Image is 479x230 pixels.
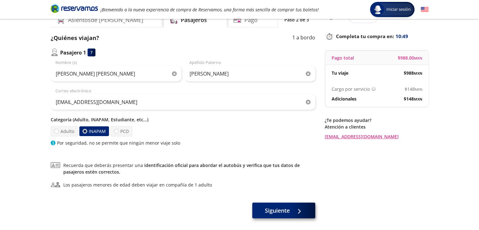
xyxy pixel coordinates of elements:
label: PCD [111,126,132,136]
p: ¿Quiénes viajan? [51,34,99,42]
span: $ 148 [405,86,422,92]
small: MXN [414,71,422,76]
span: Recuerda que deberás presentar una [63,162,315,175]
h4: Asientos de [PERSON_NAME] [68,16,143,24]
p: Pago total [332,55,354,61]
p: 1 a bordo [292,34,315,42]
a: [EMAIL_ADDRESS][DOMAIN_NAME] [325,133,429,140]
p: Categoría (Adulto, INAPAM, Estudiante, etc...) [51,116,315,123]
i: Brand Logo [51,4,98,13]
h4: Pago [244,16,258,24]
span: $ 988 [404,70,422,76]
p: Cargo por servicio [332,86,370,92]
div: Los pasajeros menores de edad deben viajar en compañía de 1 adulto [63,181,212,188]
input: Apellido Paterno [185,66,315,82]
input: Correo electrónico [51,94,315,110]
span: Iniciar sesión [384,6,413,13]
p: Pasajero 1 [60,49,86,56]
label: INAPAM [79,126,109,136]
p: Adicionales [332,95,356,102]
small: MXN [414,56,422,60]
a: identificación oficial para abordar el autobús y verifica que tus datos de pasajeros estén correc... [63,162,300,175]
div: 7 [88,49,95,56]
em: ¡Bienvenido a la nueva experiencia de compra de Reservamos, una forma más sencilla de comprar tus... [100,7,319,13]
button: English [421,6,429,14]
small: MXN [415,87,422,92]
p: Atención a clientes [325,124,429,130]
iframe: Messagebird Livechat Widget [442,193,473,224]
small: MXN [414,97,422,101]
p: ¿Te podemos ayudar? [325,117,429,124]
a: Brand Logo [51,4,98,15]
h4: Pasajeros [181,16,207,24]
span: Siguiente [265,206,290,215]
label: Adulto [50,126,77,136]
button: Siguiente [252,203,315,218]
p: Completa tu compra en : [325,32,429,41]
p: Tu viaje [332,70,348,76]
span: $ 988.00 [398,55,422,61]
p: Por seguridad, no se permite que ningún menor viaje solo [57,140,180,146]
span: $ 148 [404,95,422,102]
p: Paso 2 de 3 [284,16,309,23]
input: Nombre (s) [51,66,181,82]
span: 10:49 [396,33,408,40]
